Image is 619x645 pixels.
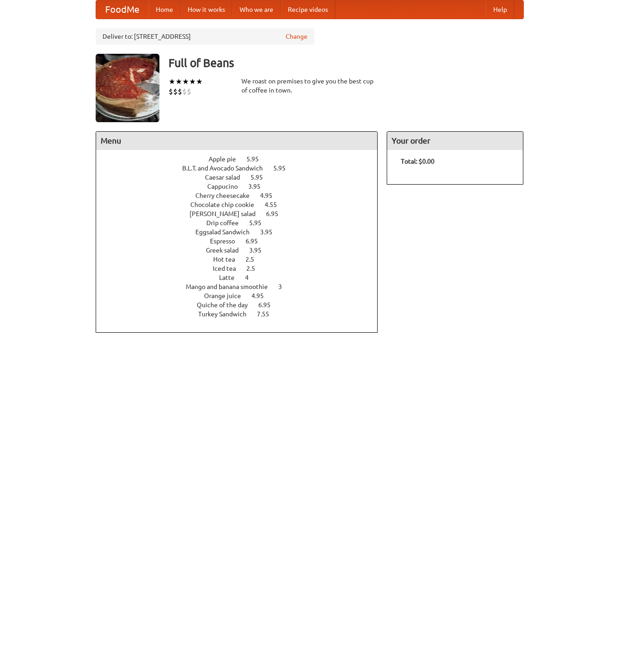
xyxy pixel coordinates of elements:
span: 6.95 [246,237,267,245]
li: ★ [175,77,182,87]
span: Iced tea [213,265,245,272]
span: 6.95 [258,301,280,309]
li: $ [178,87,182,97]
a: Drip coffee 5.95 [206,219,278,227]
span: Hot tea [213,256,244,263]
span: 5.95 [251,174,272,181]
a: Chocolate chip cookie 4.55 [190,201,294,208]
li: ★ [189,77,196,87]
span: Cherry cheesecake [195,192,259,199]
span: 7.55 [257,310,278,318]
span: Eggsalad Sandwich [195,228,259,236]
h4: Your order [387,132,523,150]
li: $ [169,87,173,97]
a: Greek salad 3.95 [206,247,278,254]
a: Latte 4 [219,274,266,281]
span: Latte [219,274,244,281]
span: 5.95 [273,165,295,172]
a: Cappucino 3.95 [207,183,277,190]
span: Drip coffee [206,219,248,227]
span: 3.95 [249,247,271,254]
a: Caesar salad 5.95 [205,174,280,181]
a: B.L.T. and Avocado Sandwich 5.95 [182,165,302,172]
span: Espresso [210,237,244,245]
span: 4 [245,274,258,281]
a: Hot tea 2.5 [213,256,271,263]
a: Apple pie 5.95 [209,155,276,163]
span: Caesar salad [205,174,249,181]
span: Apple pie [209,155,245,163]
a: Eggsalad Sandwich 3.95 [195,228,289,236]
span: 5.95 [246,155,268,163]
span: 6.95 [266,210,287,217]
a: Who we are [232,0,281,19]
span: Quiche of the day [197,301,257,309]
a: Espresso 6.95 [210,237,275,245]
span: 5.95 [249,219,271,227]
li: $ [173,87,178,97]
a: Quiche of the day 6.95 [197,301,287,309]
a: Iced tea 2.5 [213,265,272,272]
a: Help [486,0,514,19]
span: Greek salad [206,247,248,254]
span: [PERSON_NAME] salad [189,210,265,217]
span: 4.55 [265,201,286,208]
a: Cherry cheesecake 4.95 [195,192,289,199]
li: $ [187,87,191,97]
a: Home [148,0,180,19]
span: 3 [278,283,291,290]
a: Orange juice 4.95 [204,292,281,299]
li: $ [182,87,187,97]
a: Recipe videos [281,0,335,19]
a: Turkey Sandwich 7.55 [198,310,286,318]
img: angular.jpg [96,54,159,122]
span: Mango and banana smoothie [186,283,277,290]
a: FoodMe [96,0,148,19]
li: ★ [169,77,175,87]
a: Change [286,32,307,41]
li: ★ [182,77,189,87]
span: Cappucino [207,183,247,190]
span: 2.5 [246,256,263,263]
span: Turkey Sandwich [198,310,256,318]
a: How it works [180,0,232,19]
b: Total: $0.00 [401,158,435,165]
h4: Menu [96,132,378,150]
span: 3.95 [248,183,270,190]
a: Mango and banana smoothie 3 [186,283,299,290]
div: We roast on premises to give you the best cup of coffee in town. [241,77,378,95]
span: Orange juice [204,292,250,299]
span: B.L.T. and Avocado Sandwich [182,165,272,172]
span: 4.95 [260,192,281,199]
h3: Full of Beans [169,54,524,72]
li: ★ [196,77,203,87]
span: Chocolate chip cookie [190,201,263,208]
span: 3.95 [260,228,281,236]
span: 2.5 [246,265,264,272]
span: 4.95 [251,292,273,299]
div: Deliver to: [STREET_ADDRESS] [96,28,314,45]
a: [PERSON_NAME] salad 6.95 [189,210,295,217]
